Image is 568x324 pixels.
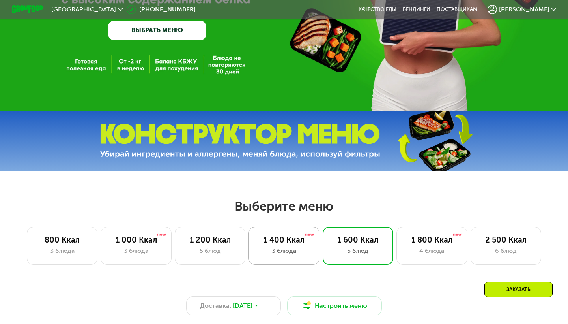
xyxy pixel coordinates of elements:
div: Заказать [484,282,553,297]
button: Настроить меню [287,296,382,315]
a: Качество еды [359,6,396,13]
div: 3 блюда [109,246,163,256]
div: 1 000 Ккал [109,235,163,245]
span: [GEOGRAPHIC_DATA] [51,6,116,13]
div: 1 200 Ккал [183,235,237,245]
div: 800 Ккал [35,235,89,245]
span: [DATE] [233,301,252,311]
span: Доставка: [200,301,231,311]
div: 6 блюд [479,246,533,256]
div: 5 блюд [331,246,385,256]
span: [PERSON_NAME] [499,6,549,13]
div: 3 блюда [257,246,311,256]
h2: Выберите меню [25,198,543,214]
div: 2 500 Ккал [479,235,533,245]
div: 1 800 Ккал [405,235,459,245]
div: 1 400 Ккал [257,235,311,245]
a: [PHONE_NUMBER] [127,5,196,14]
a: ВЫБРАТЬ МЕНЮ [108,21,206,40]
div: поставщикам [437,6,477,13]
a: Вендинги [403,6,430,13]
div: 3 блюда [35,246,89,256]
div: 5 блюд [183,246,237,256]
div: 1 600 Ккал [331,235,385,245]
div: 4 блюда [405,246,459,256]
